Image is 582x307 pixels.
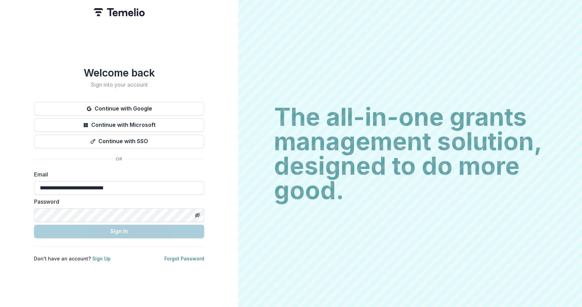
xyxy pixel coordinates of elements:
[34,225,204,238] button: Sign In
[94,8,145,16] img: Temelio
[34,135,204,148] button: Continue with SSO
[34,170,200,178] label: Email
[192,210,203,221] button: Toggle password visibility
[92,256,111,261] a: Sign Up
[34,67,204,79] h1: Welcome back
[34,82,204,88] h2: Sign into your account
[164,256,204,261] a: Forgot Password
[34,118,204,132] button: Continue with Microsoft
[34,102,204,116] button: Continue with Google
[34,255,111,262] p: Don't have an account?
[34,198,200,206] label: Password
